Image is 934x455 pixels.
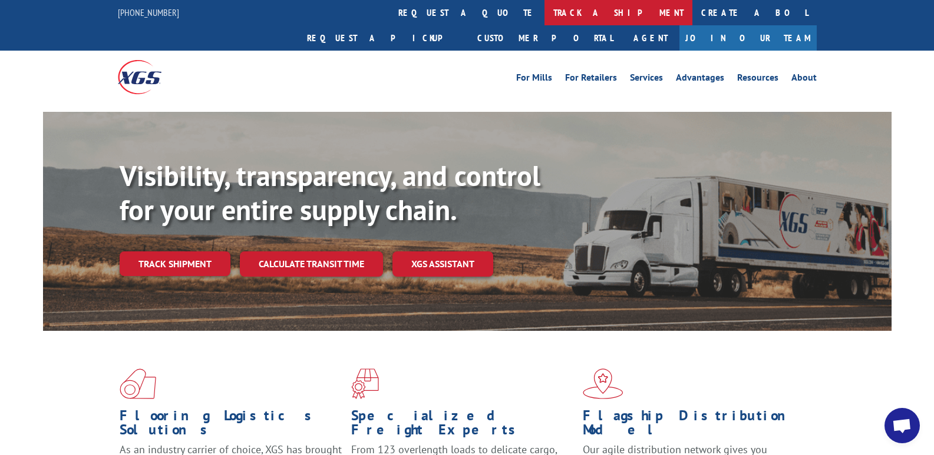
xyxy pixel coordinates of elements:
[240,251,383,277] a: Calculate transit time
[676,73,724,86] a: Advantages
[392,251,493,277] a: XGS ASSISTANT
[120,157,540,228] b: Visibility, transparency, and control for your entire supply chain.
[468,25,622,51] a: Customer Portal
[885,408,920,443] div: Open chat
[583,368,623,399] img: xgs-icon-flagship-distribution-model-red
[351,368,379,399] img: xgs-icon-focused-on-flooring-red
[583,408,806,443] h1: Flagship Distribution Model
[120,251,230,276] a: Track shipment
[565,73,617,86] a: For Retailers
[351,408,574,443] h1: Specialized Freight Experts
[120,408,342,443] h1: Flooring Logistics Solutions
[298,25,468,51] a: Request a pickup
[622,25,679,51] a: Agent
[118,6,179,18] a: [PHONE_NUMBER]
[737,73,778,86] a: Resources
[120,368,156,399] img: xgs-icon-total-supply-chain-intelligence-red
[679,25,817,51] a: Join Our Team
[791,73,817,86] a: About
[630,73,663,86] a: Services
[516,73,552,86] a: For Mills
